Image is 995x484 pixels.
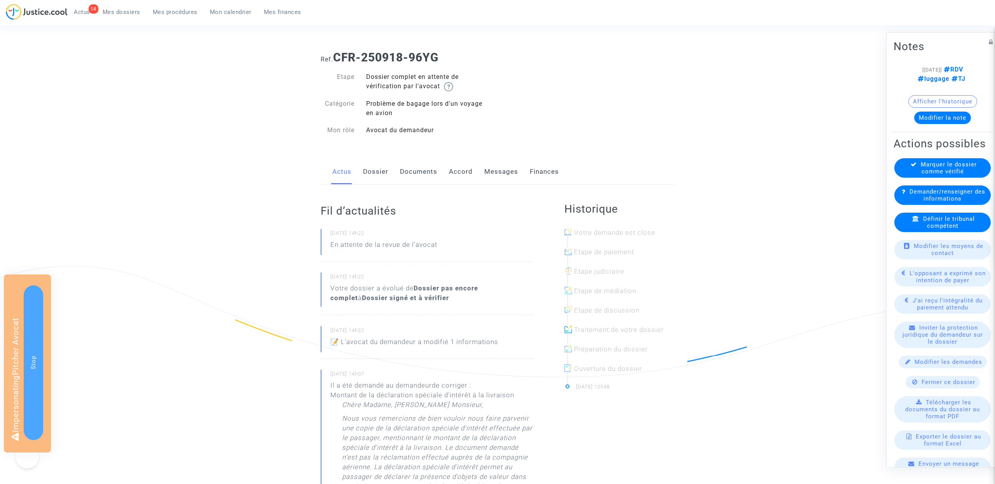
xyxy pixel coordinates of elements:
[321,56,333,63] span: Ref.
[330,370,533,381] small: [DATE] 14h07
[360,99,497,118] div: Problème de bagage lors d'un voyage en avion
[914,111,971,124] button: Modifier la note
[360,72,497,91] div: Dossier complet en attente de vérification par l'avocat
[315,99,361,118] div: Catégorie
[913,297,983,311] span: J'ai reçu l'intégralité du paiement attendu
[315,72,361,91] div: Etape
[6,4,68,20] img: jc-logo.svg
[564,202,675,216] h2: Historique
[894,39,992,53] h2: Notes
[210,9,251,16] span: Mon calendrier
[330,230,533,240] small: [DATE] 14h22
[153,9,197,16] span: Mes procédures
[449,159,473,185] a: Accord
[103,9,140,16] span: Mes dossiers
[922,66,942,72] span: [[DATE]]
[258,6,307,18] a: Mes finances
[923,215,975,229] span: Définir le tribunal compétent
[330,240,437,253] p: En attente de la revue de l'avocat
[432,381,471,389] span: de corriger :
[894,136,992,150] h2: Actions possibles
[321,204,533,218] h2: Fil d’actualités
[330,273,533,283] small: [DATE] 14h22
[905,398,980,419] span: Télécharger les documents du dossier au format PDF
[330,327,533,337] small: [DATE] 14h22
[574,229,655,236] span: Votre demande est close
[950,75,965,82] span: TJ
[330,390,533,400] li: Montant de la déclaration spéciale d'intérêt à la livraison
[264,9,301,16] span: Mes finances
[363,159,388,185] a: Dossier
[362,294,449,302] b: Dossier signé et à vérifier
[444,82,453,91] img: help.svg
[4,274,51,453] div: Impersonating
[916,433,981,447] span: Exporter le dossier au format Excel
[74,9,90,16] span: Actus
[484,159,518,185] a: Messages
[530,159,559,185] a: Finances
[89,4,98,14] div: 14
[330,337,498,351] p: 📝 L'avocat du demandeur a modifié 1 informations
[902,324,983,345] span: Inviter la protection juridique du demandeur sur le dossier
[909,188,985,202] span: Demander/renseigner des informations
[147,6,204,18] a: Mes procédures
[918,460,979,474] span: Envoyer un message dans ce dossier
[918,75,950,82] span: luggage
[914,242,983,256] span: Modifier les moyens de contact
[915,358,982,365] span: Modifier les demandes
[332,159,351,185] a: Actus
[922,378,975,385] span: Fermer ce dossier
[96,6,147,18] a: Mes dossiers
[333,51,438,64] b: CFR-250918-96YG
[360,126,497,135] div: Avocat du demandeur
[908,95,977,107] button: Afficher l'historique
[24,285,43,440] button: Stop
[909,269,986,283] span: L'opposant a exprimé son intention de payer
[30,356,37,369] span: Stop
[315,126,361,135] div: Mon rôle
[400,159,437,185] a: Documents
[921,161,977,175] span: Marquer le dossier comme vérifié
[68,6,96,18] a: 14Actus
[16,445,39,468] iframe: Help Scout Beacon - Open
[342,400,483,414] p: Chère Madame, [PERSON_NAME] Monsieur,
[942,65,963,73] span: RDV
[204,6,258,18] a: Mon calendrier
[330,283,533,303] div: Votre dossier a évolué de à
